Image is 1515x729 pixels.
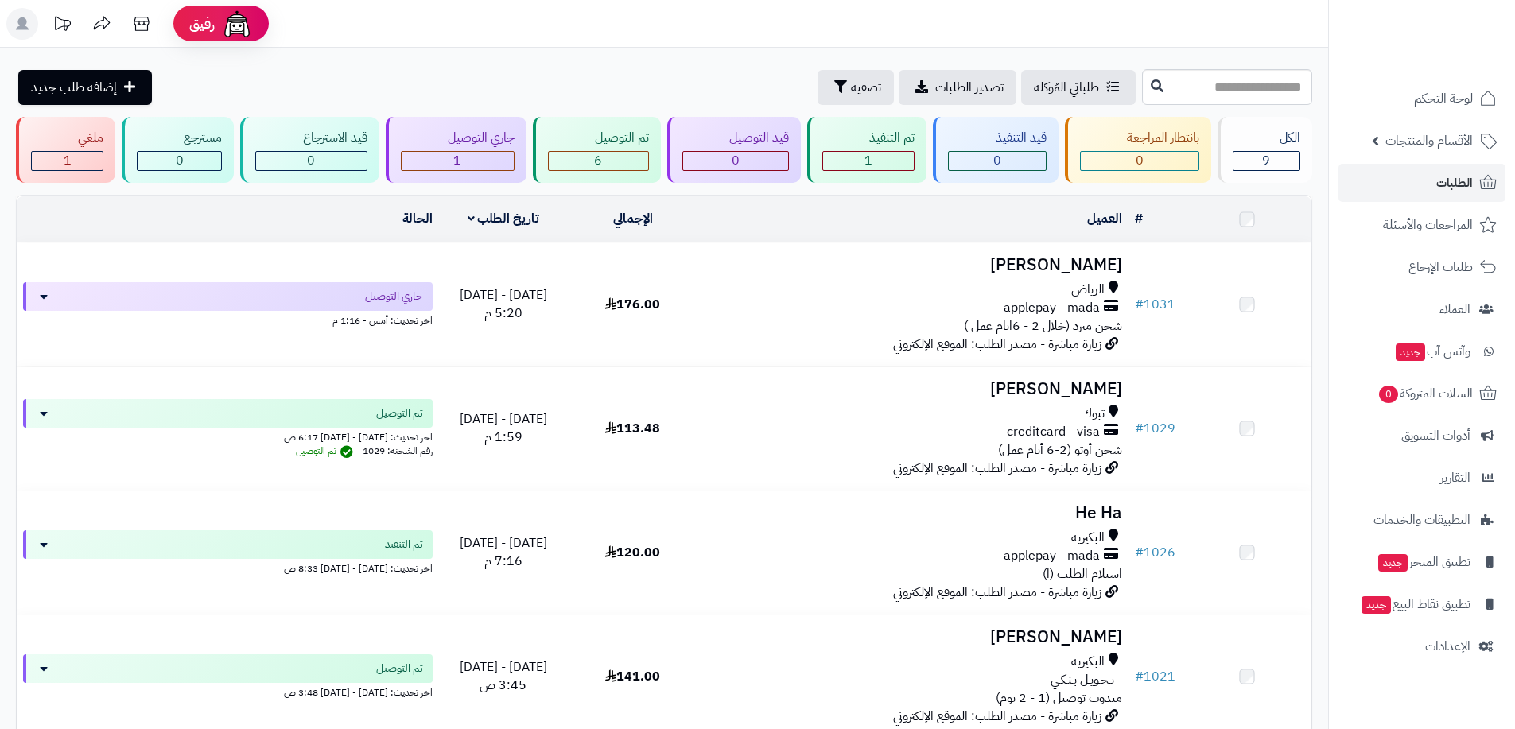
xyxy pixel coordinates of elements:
[307,151,315,170] span: 0
[1338,248,1505,286] a: طلبات الإرجاع
[1135,209,1143,228] a: #
[18,70,152,105] a: إضافة طلب جديد
[594,151,602,170] span: 6
[137,129,222,147] div: مسترجع
[1407,43,1500,76] img: logo-2.png
[1214,117,1315,183] a: الكل9
[1338,374,1505,413] a: السلات المتروكة0
[899,70,1016,105] a: تصدير الطلبات
[704,628,1122,646] h3: [PERSON_NAME]
[548,129,649,147] div: تم التوصيل
[1081,152,1198,170] div: 0
[948,129,1046,147] div: قيد التنفيذ
[296,444,357,458] span: تم التوصيل
[1383,214,1473,236] span: المراجعات والأسئلة
[1262,151,1270,170] span: 9
[683,152,788,170] div: 0
[1135,295,1175,314] a: #1031
[1360,593,1470,615] span: تطبيق نقاط البيع
[468,209,540,228] a: تاريخ الطلب
[31,129,103,147] div: ملغي
[385,537,423,553] span: تم التنفيذ
[453,151,461,170] span: 1
[822,129,915,147] div: تم التنفيذ
[32,152,103,170] div: 1
[1071,529,1105,547] span: البكيرية
[1425,635,1470,657] span: الإعدادات
[605,543,660,562] span: 120.00
[1338,290,1505,328] a: العملاء
[402,152,514,170] div: 1
[605,419,660,438] span: 113.48
[935,78,1004,97] span: تصدير الطلبات
[138,152,221,170] div: 0
[704,380,1122,398] h3: [PERSON_NAME]
[1377,551,1470,573] span: تطبيق المتجر
[851,78,881,97] span: تصفية
[1004,299,1100,317] span: applepay - mada
[363,444,433,458] span: رقم الشحنة: 1029
[996,688,1122,708] span: مندوب توصيل (1 - 2 يوم)
[460,533,547,571] span: [DATE] - [DATE] 7:16 م
[64,151,72,170] span: 1
[864,151,872,170] span: 1
[1338,417,1505,455] a: أدوات التسويق
[893,459,1101,478] span: زيارة مباشرة - مصدر الطلب: الموقع الإلكتروني
[401,129,515,147] div: جاري التوصيل
[13,117,118,183] a: ملغي 1
[930,117,1061,183] a: قيد التنفيذ 0
[549,152,648,170] div: 6
[605,295,660,314] span: 176.00
[804,117,930,183] a: تم التنفيذ 1
[1436,172,1473,194] span: الطلبات
[1007,423,1100,441] span: creditcard - visa
[613,209,653,228] a: الإجمالي
[1338,627,1505,665] a: الإعدادات
[1378,554,1408,572] span: جديد
[118,117,237,183] a: مسترجع 0
[949,152,1045,170] div: 0
[1385,130,1473,152] span: الأقسام والمنتجات
[1439,298,1470,320] span: العملاء
[1135,667,1144,686] span: #
[964,316,1122,335] span: شحن مبرد (خلال 2 - 6ايام عمل )
[1034,78,1099,97] span: طلباتي المُوكلة
[1136,151,1144,170] span: 0
[1373,509,1470,531] span: التطبيقات والخدمات
[1043,564,1122,584] span: استلام الطلب (ا)
[1338,206,1505,244] a: المراجعات والأسئلة
[1135,419,1144,438] span: #
[256,152,366,170] div: 0
[1051,671,1114,689] span: تـحـويـل بـنـكـي
[1062,117,1214,183] a: بانتظار المراجعة 0
[1338,459,1505,497] a: التقارير
[704,256,1122,274] h3: [PERSON_NAME]
[1021,70,1136,105] a: طلباتي المُوكلة
[530,117,664,183] a: تم التوصيل 6
[732,151,740,170] span: 0
[1338,501,1505,539] a: التطبيقات والخدمات
[1233,129,1300,147] div: الكل
[1379,386,1398,403] span: 0
[1071,653,1105,671] span: البكيرية
[1071,281,1105,299] span: الرياض
[893,707,1101,726] span: زيارة مباشرة - مصدر الطلب: الموقع الإلكتروني
[1338,164,1505,202] a: الطلبات
[23,428,433,444] div: اخر تحديث: [DATE] - [DATE] 6:17 ص
[376,661,423,677] span: تم التوصيل
[1135,543,1144,562] span: #
[664,117,804,183] a: قيد التوصيل 0
[1135,295,1144,314] span: #
[460,285,547,323] span: [DATE] - [DATE] 5:20 م
[460,657,547,695] span: [DATE] - [DATE] 3:45 ص
[993,151,1001,170] span: 0
[23,559,433,576] div: اخر تحديث: [DATE] - [DATE] 8:33 ص
[1135,543,1175,562] a: #1026
[255,129,367,147] div: قيد الاسترجاع
[1135,667,1175,686] a: #1021
[31,78,117,97] span: إضافة طلب جديد
[682,129,789,147] div: قيد التوصيل
[1414,87,1473,110] span: لوحة التحكم
[1082,405,1105,423] span: تبوك
[383,117,530,183] a: جاري التوصيل 1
